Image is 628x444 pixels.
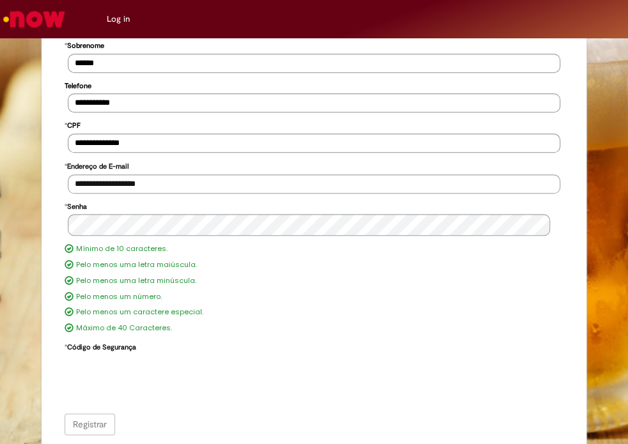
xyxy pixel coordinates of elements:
label: Pelo menos uma letra minúscula. [76,276,196,286]
img: ServiceNow [1,6,67,32]
iframe: reCAPTCHA [68,355,262,404]
label: Endereço de E-mail [65,156,129,174]
label: Máximo de 40 Caracteres. [76,323,172,333]
label: Pelo menos uma letra maiúscula. [76,260,197,270]
label: Sobrenome [65,35,104,54]
label: Senha [65,196,87,215]
label: Mínimo de 10 caracteres. [76,244,168,254]
label: Código de Segurança [65,337,136,355]
label: Pelo menos um número. [76,292,162,302]
label: Telefone [65,75,91,94]
label: CPF [65,115,81,134]
label: Pelo menos um caractere especial. [76,307,203,318]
